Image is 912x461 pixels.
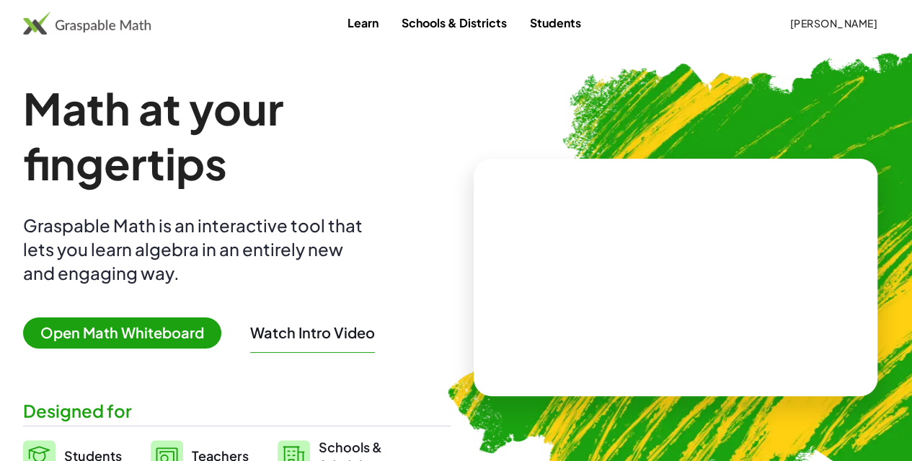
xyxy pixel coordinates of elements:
[23,214,369,285] div: Graspable Math is an interactive tool that lets you learn algebra in an entirely new and engaging...
[23,317,221,348] span: Open Math Whiteboard
[567,223,784,331] video: What is this? This is dynamic math notation. Dynamic math notation plays a central role in how Gr...
[778,10,889,36] button: [PERSON_NAME]
[23,81,451,190] h1: Math at your fingertips
[518,9,593,36] a: Students
[23,399,451,423] div: Designed for
[336,9,390,36] a: Learn
[250,323,375,342] button: Watch Intro Video
[390,9,518,36] a: Schools & Districts
[789,17,877,30] span: [PERSON_NAME]
[23,326,233,341] a: Open Math Whiteboard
